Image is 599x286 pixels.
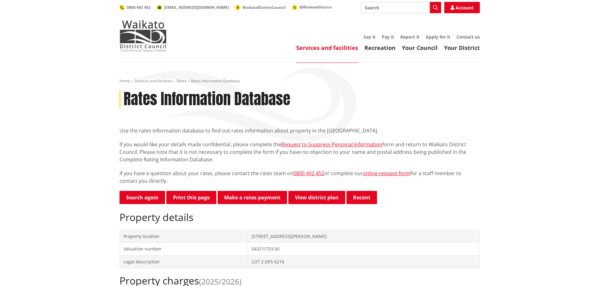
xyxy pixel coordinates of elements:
td: Property location [119,230,248,243]
a: View district plan [288,191,345,204]
a: Report it [400,34,419,40]
a: WaikatoDistrictCouncil [235,5,286,10]
a: Home [119,78,130,84]
a: Pay it [382,34,394,40]
td: 04321/733.00 [248,243,480,256]
a: @WaikatoDistrict [292,4,332,10]
td: Legal description [119,255,248,268]
a: Your Council [402,44,438,51]
a: Contact us [457,34,480,40]
input: Search input [361,2,441,13]
nav: breadcrumb [119,78,480,84]
h2: Property details [119,211,480,223]
a: [EMAIL_ADDRESS][DOMAIN_NAME] [157,5,229,10]
a: Rates [177,78,186,84]
span: Rates Information Database [191,78,240,84]
span: WaikatoDistrictCouncil [242,5,286,10]
a: Recreation [364,44,396,51]
a: Account [444,2,480,13]
img: Waikato District Council - Te Kaunihera aa Takiwaa o Waikato [119,20,167,51]
span: 0800 492 452 [127,5,151,10]
a: Request to Suppress Personal Information [281,141,382,148]
h1: Rates Information Database [124,90,290,108]
a: Apply for it [426,34,450,40]
td: LOT 2 DPS 6216 [248,255,480,268]
span: @WaikatoDistrict [299,4,332,10]
a: Services and facilities [135,78,172,84]
span: [EMAIL_ADDRESS][DOMAIN_NAME] [164,5,229,10]
td: [STREET_ADDRESS][PERSON_NAME] [248,230,480,243]
button: Recent [347,191,377,204]
button: Print this page [166,191,216,204]
td: Valuation number [119,243,248,256]
a: 0800 492 452 [293,170,324,177]
a: online request form [363,170,410,177]
a: Search again [119,191,165,204]
p: Use the rates information database to find out rates information about property in the [GEOGRAPHI... [119,127,480,134]
a: Your District [444,44,480,51]
p: If you have a question about your rates, please contact the rates team on or complete our for a s... [119,170,480,185]
a: Services and facilities [296,44,358,51]
a: 0800 492 452 [119,5,151,10]
a: Make a rates payment [218,191,287,204]
a: Say it [363,34,375,40]
p: If you would like your details made confidential, please complete the form and return to Waikato ... [119,141,480,163]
